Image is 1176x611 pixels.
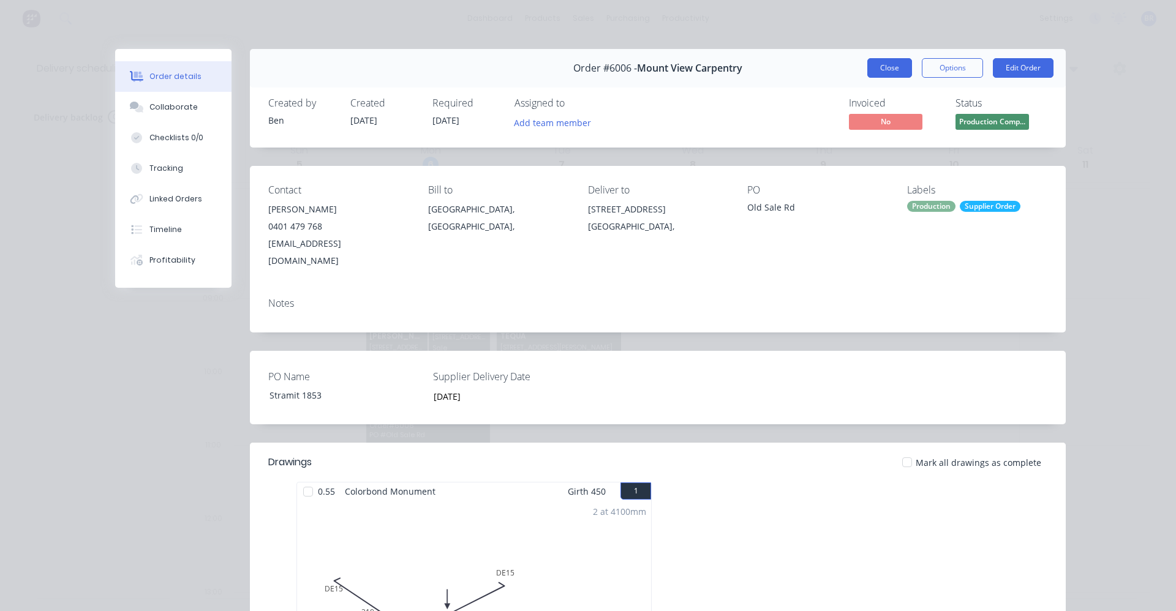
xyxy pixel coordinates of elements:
div: 0401 479 768 [268,218,409,235]
span: [DATE] [432,114,459,126]
div: Notes [268,298,1047,309]
div: Order details [149,71,202,82]
button: Tracking [115,153,232,184]
span: Girth 450 [568,482,606,500]
div: Drawings [268,455,312,470]
div: Supplier Order [960,201,1020,212]
div: Deliver to [588,184,728,196]
div: Assigned to [514,97,637,109]
button: Checklists 0/0 [115,122,232,153]
div: [GEOGRAPHIC_DATA], [GEOGRAPHIC_DATA], [428,201,568,240]
div: [GEOGRAPHIC_DATA], [GEOGRAPHIC_DATA], [428,201,568,235]
div: Created by [268,97,336,109]
span: 0.55 [313,482,340,500]
div: Invoiced [849,97,941,109]
span: Production Comp... [956,114,1029,129]
span: Colorbond Monument [340,482,440,500]
div: Collaborate [149,102,198,113]
div: Production [907,201,956,212]
span: [DATE] [350,114,377,126]
div: Timeline [149,224,182,235]
label: PO Name [268,369,421,384]
label: Supplier Delivery Date [433,369,586,384]
button: Production Comp... [956,114,1029,132]
button: Profitability [115,245,232,276]
div: Labels [907,184,1047,196]
span: Order #6006 - [573,62,637,74]
div: Ben [268,114,336,127]
div: Checklists 0/0 [149,132,203,143]
div: [EMAIL_ADDRESS][DOMAIN_NAME] [268,235,409,269]
div: Tracking [149,163,183,174]
input: Enter date [425,387,578,405]
div: Old Sale Rd [747,201,888,218]
button: Add team member [514,114,598,130]
div: Status [956,97,1047,109]
button: Edit Order [993,58,1053,78]
button: Linked Orders [115,184,232,214]
div: [STREET_ADDRESS][GEOGRAPHIC_DATA], [588,201,728,240]
div: [PERSON_NAME] [268,201,409,218]
button: Options [922,58,983,78]
div: Bill to [428,184,568,196]
div: 2 at 4100mm [593,505,646,518]
div: Required [432,97,500,109]
button: Close [867,58,912,78]
button: 1 [620,482,651,500]
div: [PERSON_NAME]0401 479 768[EMAIL_ADDRESS][DOMAIN_NAME] [268,201,409,269]
div: Stramit 1853 [260,386,413,404]
span: Mark all drawings as complete [916,456,1041,469]
button: Timeline [115,214,232,245]
div: Created [350,97,418,109]
div: Profitability [149,255,195,266]
div: [GEOGRAPHIC_DATA], [588,218,728,235]
div: PO [747,184,888,196]
div: Contact [268,184,409,196]
div: [STREET_ADDRESS] [588,201,728,218]
button: Order details [115,61,232,92]
button: Collaborate [115,92,232,122]
span: No [849,114,922,129]
button: Add team member [508,114,598,130]
span: Mount View Carpentry [637,62,742,74]
div: Linked Orders [149,193,202,204]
